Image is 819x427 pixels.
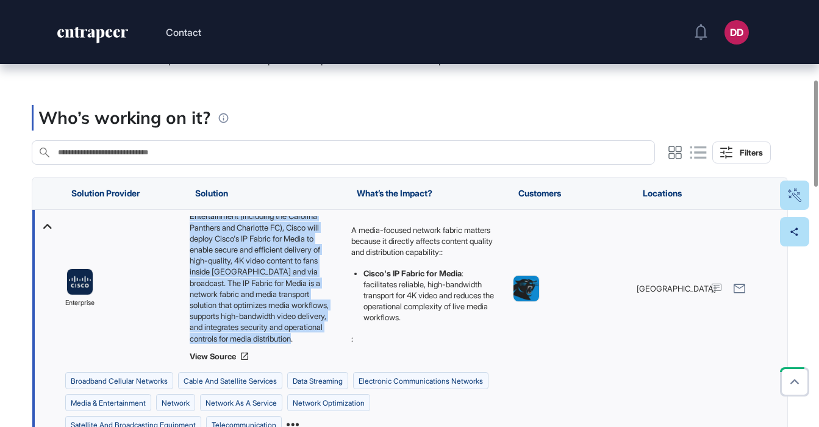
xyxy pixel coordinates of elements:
[643,188,682,198] span: Locations
[518,188,561,198] span: Customers
[637,283,716,294] span: [GEOGRAPHIC_DATA]
[189,216,338,344] div: Through this new partnership between Cisco and [PERSON_NAME] Sports & Entertainment (including th...
[363,268,461,278] strong: Cisco's IP Fabric for Media
[65,372,173,389] li: broadband cellular networks
[287,372,348,389] li: data streaming
[71,188,140,198] span: Solution Provider
[357,188,432,198] span: What’s the Impact?
[65,394,151,411] li: media & entertainment
[66,269,93,296] a: image
[178,372,282,389] li: cable and satellite services
[712,142,771,163] button: Filters
[351,333,494,344] p: :
[56,27,129,48] a: entrapeer-logo
[512,275,539,302] a: image
[363,268,494,323] li: : facilitates reliable, high-bandwidth transport for 4K video and reduces the operational complex...
[287,394,370,411] li: network optimization
[353,372,488,389] li: electronic communications networks
[513,276,538,301] img: image
[166,24,201,40] button: Contact
[38,105,210,131] p: Who’s working on it?
[32,18,783,66] span: Delivering high-quality live and on-site video content (including 4K) to fans inside a stadium an...
[740,148,763,157] div: Filters
[195,188,228,198] span: Solution
[200,394,282,411] li: Network as a Service
[65,298,95,309] span: enterprise
[189,351,338,361] a: View Source
[724,20,749,45] button: DD
[67,270,93,295] img: image
[351,224,494,258] p: A media-focused network fabric matters because it directly affects content quality and distributi...
[156,394,195,411] li: network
